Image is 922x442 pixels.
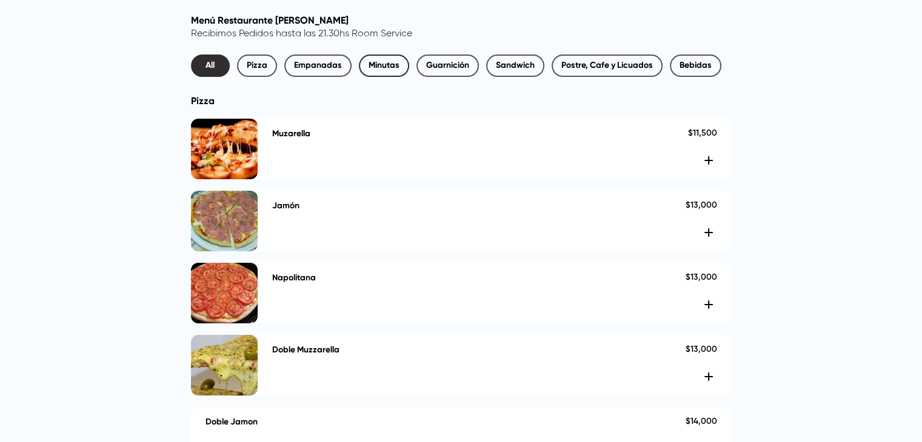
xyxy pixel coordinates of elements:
[686,345,717,355] p: $ 13,000
[552,54,663,77] button: Postre, Cafe y Licuados
[700,152,717,169] button: Añadir al carrito
[294,58,342,73] span: Empanadas
[486,54,544,77] button: Sandwich
[201,58,220,73] span: All
[686,417,717,427] p: $ 14,000
[369,58,399,73] span: Minutas
[272,128,310,139] h4: Muzarella
[191,95,732,107] h3: Pizza
[247,58,267,73] span: Pizza
[416,54,479,77] button: Guarnición
[561,58,653,73] span: Postre, Cafe y Licuados
[700,296,717,313] button: Añadir al carrito
[700,224,717,241] button: Añadir al carrito
[688,128,717,139] p: $ 11,500
[680,58,712,73] span: Bebidas
[191,54,230,77] button: All
[284,54,352,77] button: Empanadas
[272,200,299,211] h4: Jamón
[237,54,277,77] button: Pizza
[205,417,258,427] h4: Doble Jamon
[426,58,469,73] span: Guarnición
[272,272,316,283] h4: Napolitana
[359,54,409,77] button: Minutas
[191,28,732,40] p: Recibimos Pedidos hasta las 21.30hs Room Service
[670,54,721,77] button: Bebidas
[496,58,535,73] span: Sandwich
[191,15,732,26] h2: Menú Restaurante [PERSON_NAME]
[272,345,339,355] h4: Doble Muzzarella
[686,200,717,211] p: $ 13,000
[686,272,717,283] p: $ 13,000
[700,368,717,385] button: Añadir al carrito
